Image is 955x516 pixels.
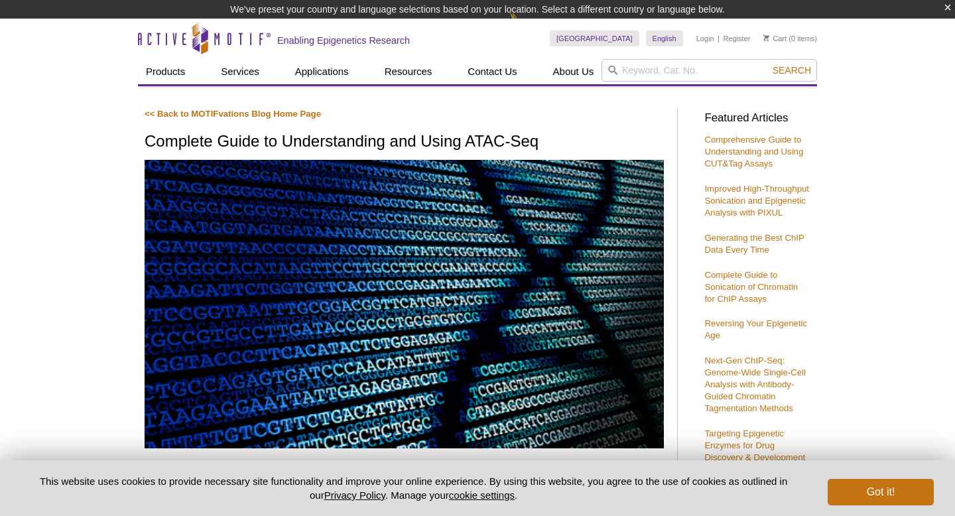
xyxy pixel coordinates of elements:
li: | [718,31,720,46]
a: Resources [377,59,440,84]
a: Products [138,59,193,84]
img: ATAC-Seq [145,160,664,448]
a: Generating the Best ChIP Data Every Time [704,233,804,255]
a: English [646,31,683,46]
a: Cart [763,34,787,43]
a: About Us [545,59,602,84]
img: Your Cart [763,34,769,41]
a: [GEOGRAPHIC_DATA] [550,31,639,46]
span: Search [773,65,811,76]
a: Register [723,34,750,43]
a: Login [696,34,714,43]
a: Reversing Your Epigenetic Age [704,318,807,340]
a: Applications [287,59,357,84]
a: Targeting Epigenetic Enzymes for Drug Discovery & Development [704,428,805,462]
li: (0 items) [763,31,817,46]
a: << Back to MOTIFvations Blog Home Page [145,109,321,119]
a: Services [213,59,267,84]
button: Search [769,64,815,76]
a: Privacy Policy [324,489,385,501]
img: Change Here [509,10,544,41]
a: Next-Gen ChIP-Seq: Genome-Wide Single-Cell Analysis with Antibody-Guided Chromatin Tagmentation M... [704,355,805,413]
button: cookie settings [449,489,515,501]
a: Improved High-Throughput Sonication and Epigenetic Analysis with PIXUL [704,184,809,218]
p: This website uses cookies to provide necessary site functionality and improve your online experie... [21,474,806,502]
h1: Complete Guide to Understanding and Using ATAC-Seq [145,133,664,152]
a: Comprehensive Guide to Understanding and Using CUT&Tag Assays [704,135,803,168]
h3: Featured Articles [704,113,810,124]
input: Keyword, Cat. No. [602,59,817,82]
a: Complete Guide to Sonication of Chromatin for ChIP Assays [704,270,798,304]
h2: Enabling Epigenetics Research [277,34,410,46]
button: Got it! [828,479,934,505]
a: Contact Us [460,59,525,84]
